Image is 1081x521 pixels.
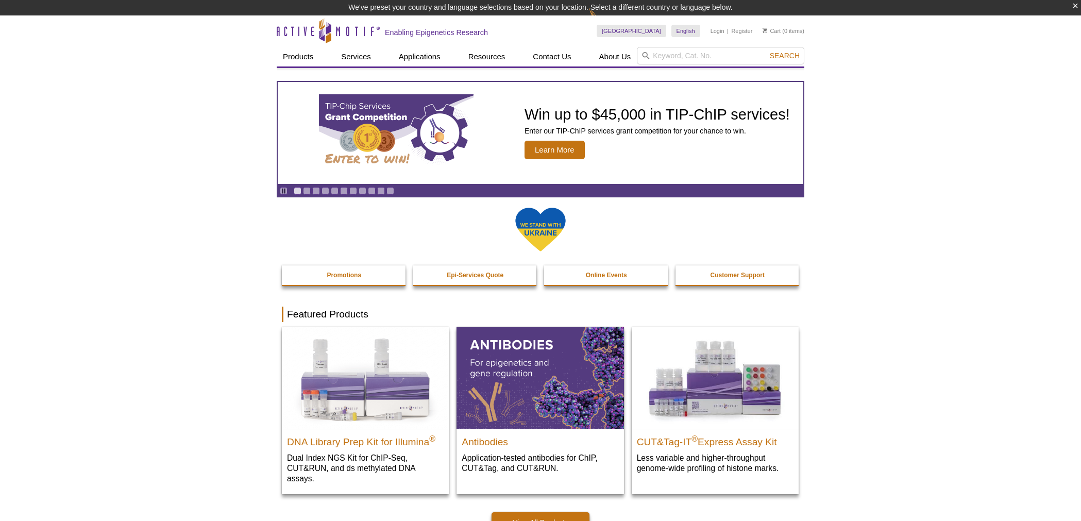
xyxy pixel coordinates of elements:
[462,452,618,474] p: Application-tested antibodies for ChIP, CUT&Tag, and CUT&RUN.
[278,82,803,184] article: TIP-ChIP Services Grant Competition
[287,452,444,484] p: Dual Index NGS Kit for ChIP-Seq, CUT&RUN, and ds methylated DNA assays.
[340,187,348,195] a: Go to slide 6
[525,141,585,159] span: Learn More
[319,94,474,172] img: TIP-ChIP Services Grant Competition
[527,47,577,66] a: Contact Us
[691,434,698,443] sup: ®
[525,107,790,122] h2: Win up to $45,000 in TIP-ChIP services!
[632,327,799,428] img: CUT&Tag-IT® Express Assay Kit
[349,187,357,195] a: Go to slide 7
[282,265,407,285] a: Promotions
[312,187,320,195] a: Go to slide 3
[637,47,804,64] input: Keyword, Cat. No.
[525,126,790,136] p: Enter our TIP-ChIP services grant competition for your chance to win.
[282,327,449,428] img: DNA Library Prep Kit for Illumina
[731,27,752,35] a: Register
[282,307,799,322] h2: Featured Products
[671,25,700,37] a: English
[287,432,444,447] h2: DNA Library Prep Kit for Illumina
[586,272,627,279] strong: Online Events
[280,187,288,195] a: Toggle autoplay
[331,187,339,195] a: Go to slide 5
[593,47,637,66] a: About Us
[675,265,800,285] a: Customer Support
[770,52,800,60] span: Search
[711,27,724,35] a: Login
[393,47,447,66] a: Applications
[515,207,566,253] img: We Stand With Ukraine
[727,25,729,37] li: |
[303,187,311,195] a: Go to slide 2
[386,187,394,195] a: Go to slide 11
[632,327,799,483] a: CUT&Tag-IT® Express Assay Kit CUT&Tag-IT®Express Assay Kit Less variable and higher-throughput ge...
[322,187,329,195] a: Go to slide 4
[462,432,618,447] h2: Antibodies
[597,25,666,37] a: [GEOGRAPHIC_DATA]
[413,265,538,285] a: Epi-Services Quote
[767,51,803,60] button: Search
[544,265,669,285] a: Online Events
[637,452,793,474] p: Less variable and higher-throughput genome-wide profiling of histone marks​.
[327,272,361,279] strong: Promotions
[385,28,488,37] h2: Enabling Epigenetics Research
[359,187,366,195] a: Go to slide 8
[429,434,435,443] sup: ®
[589,8,616,32] img: Change Here
[278,82,803,184] a: TIP-ChIP Services Grant Competition Win up to $45,000 in TIP-ChIP services! Enter our TIP-ChIP se...
[457,327,623,428] img: All Antibodies
[763,25,804,37] li: (0 items)
[462,47,512,66] a: Resources
[335,47,377,66] a: Services
[377,187,385,195] a: Go to slide 10
[294,187,301,195] a: Go to slide 1
[368,187,376,195] a: Go to slide 9
[277,47,319,66] a: Products
[711,272,765,279] strong: Customer Support
[763,28,767,33] img: Your Cart
[763,27,781,35] a: Cart
[282,327,449,494] a: DNA Library Prep Kit for Illumina DNA Library Prep Kit for Illumina® Dual Index NGS Kit for ChIP-...
[447,272,503,279] strong: Epi-Services Quote
[457,327,623,483] a: All Antibodies Antibodies Application-tested antibodies for ChIP, CUT&Tag, and CUT&RUN.
[637,432,793,447] h2: CUT&Tag-IT Express Assay Kit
